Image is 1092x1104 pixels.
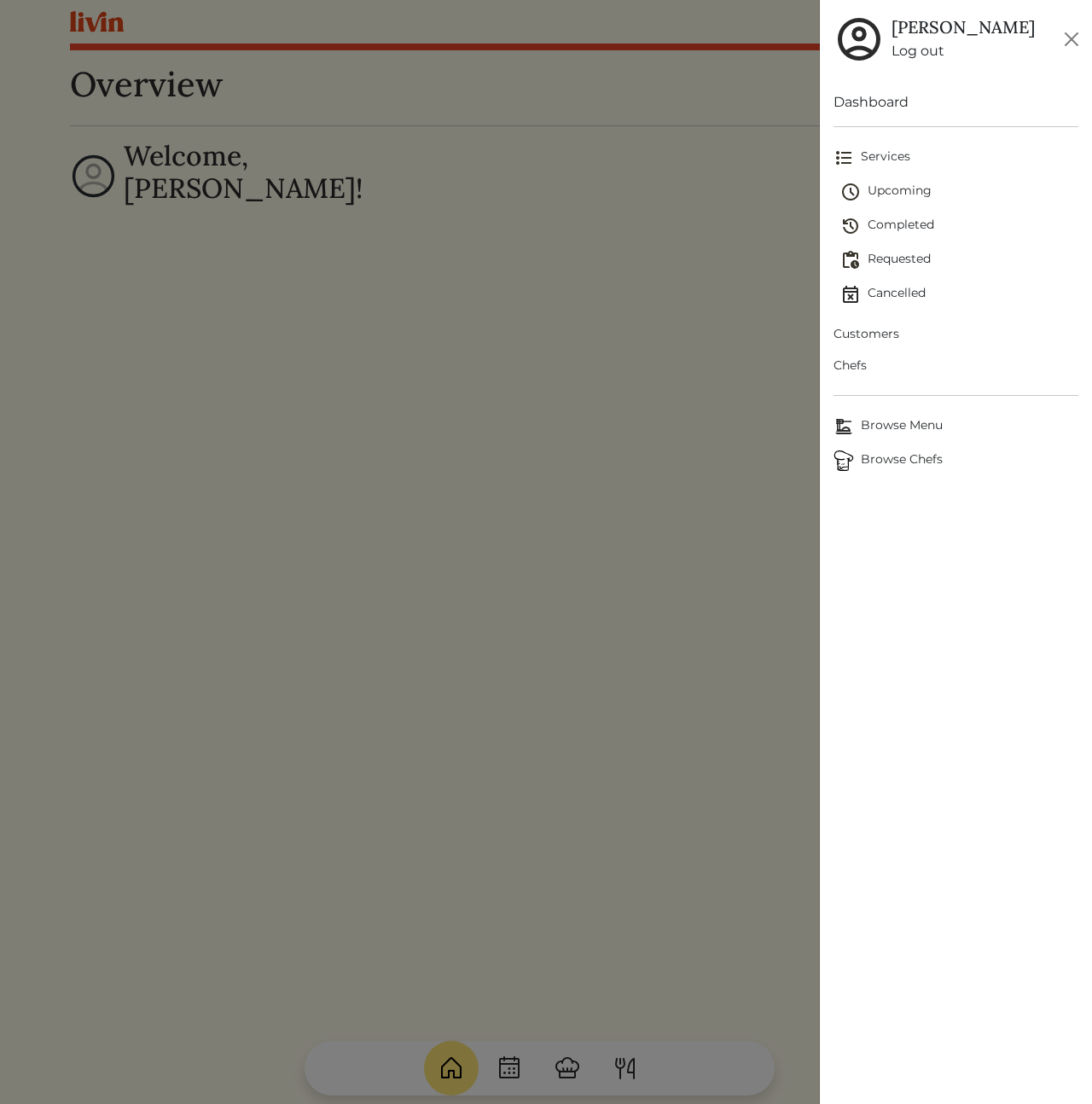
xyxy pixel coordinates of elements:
img: event_cancelled-67e280bd0a9e072c26133efab016668ee6d7272ad66fa3c7eb58af48b074a3a4.svg [840,284,861,305]
img: Browse Chefs [834,450,854,471]
span: Browse Chefs [834,450,1078,471]
span: Cancelled [840,284,1078,305]
img: pending_actions-fd19ce2ea80609cc4d7bbea353f93e2f363e46d0f816104e4e0650fdd7f915cf.svg [840,250,861,270]
a: Log out [892,41,1035,61]
img: user_account-e6e16d2ec92f44fc35f99ef0dc9cddf60790bfa021a6ecb1c896eb5d2907b31c.svg [834,14,885,65]
span: Requested [840,250,1078,270]
span: Services [834,148,1078,168]
h5: [PERSON_NAME] [892,17,1035,38]
a: Customers [834,318,1078,350]
span: Completed [840,216,1078,236]
span: Browse Menu [834,416,1078,437]
a: Services [834,141,1078,175]
a: Requested [840,243,1078,277]
a: Dashboard [834,92,1078,113]
a: Browse MenuBrowse Menu [834,410,1078,444]
a: Completed [840,209,1078,243]
a: Cancelled [840,277,1078,311]
button: Close [1058,26,1085,53]
img: format_list_bulleted-ebc7f0161ee23162107b508e562e81cd567eeab2455044221954b09d19068e74.svg [834,148,854,168]
span: Chefs [834,357,1078,375]
img: history-2b446bceb7e0f53b931186bf4c1776ac458fe31ad3b688388ec82af02103cd45.svg [840,216,861,236]
img: schedule-fa401ccd6b27cf58db24c3bb5584b27dcd8bd24ae666a918e1c6b4ae8c451a22.svg [840,182,861,202]
a: Upcoming [840,175,1078,209]
img: Browse Menu [834,416,854,437]
a: ChefsBrowse Chefs [834,444,1078,478]
span: Upcoming [840,182,1078,202]
a: Chefs [834,350,1078,381]
span: Customers [834,325,1078,343]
